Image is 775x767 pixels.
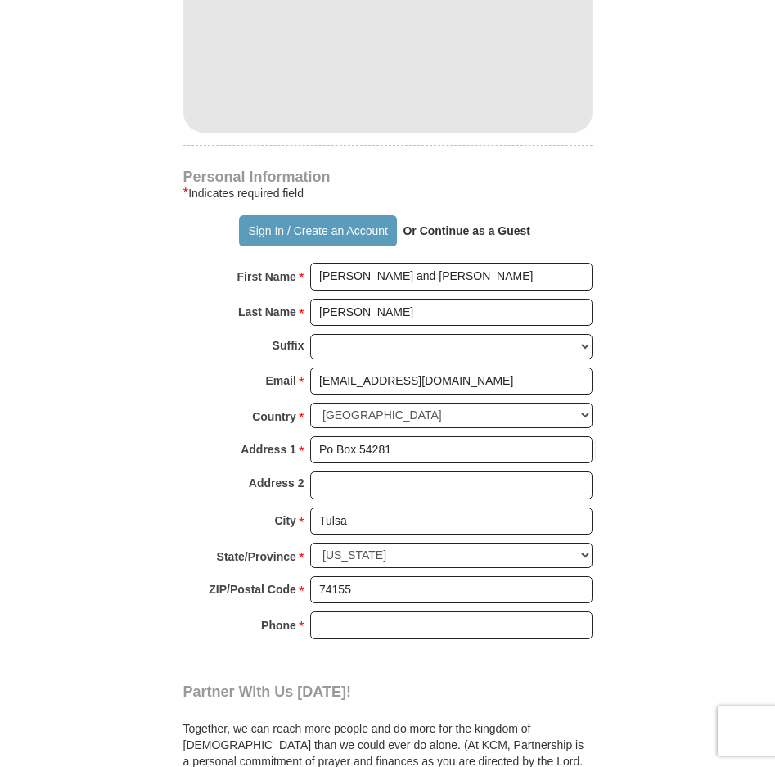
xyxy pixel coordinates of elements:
[238,300,296,323] strong: Last Name
[239,215,397,246] button: Sign In / Create an Account
[183,170,593,183] h4: Personal Information
[252,405,296,428] strong: Country
[183,183,593,203] div: Indicates required field
[209,578,296,601] strong: ZIP/Postal Code
[403,224,530,237] strong: Or Continue as a Guest
[249,471,304,494] strong: Address 2
[183,684,352,700] span: Partner With Us [DATE]!
[237,265,296,288] strong: First Name
[273,334,304,357] strong: Suffix
[266,369,296,392] strong: Email
[274,509,295,532] strong: City
[261,614,296,637] strong: Phone
[241,438,296,461] strong: Address 1
[217,545,296,568] strong: State/Province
